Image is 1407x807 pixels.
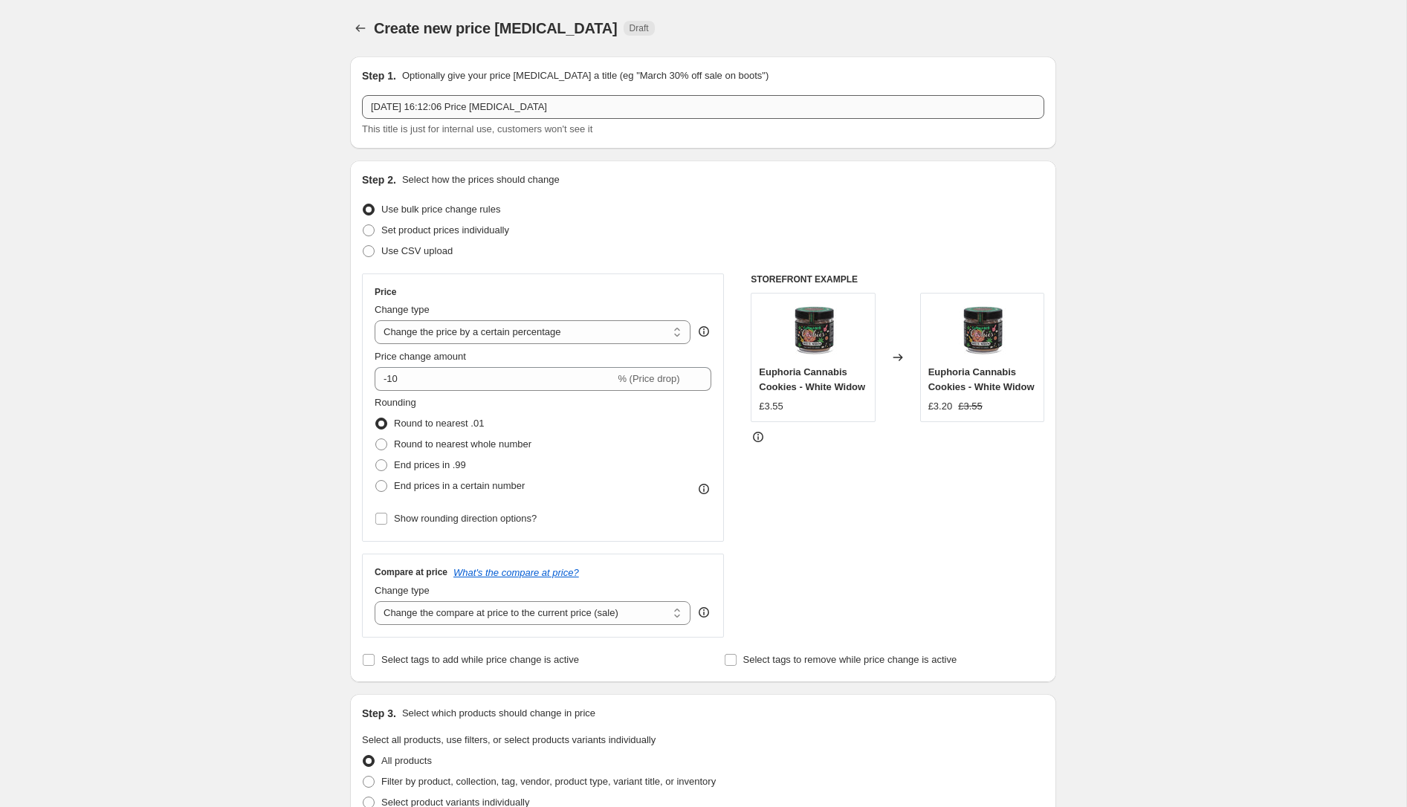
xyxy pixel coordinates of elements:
img: yal-Euphoria-Cannabis-Cookies-White-Widow.213439910.1664475819_80x.jpg [783,301,843,360]
p: Select how the prices should change [402,172,560,187]
span: Select all products, use filters, or select products variants individually [362,734,656,745]
span: Set product prices individually [381,224,509,236]
span: Round to nearest whole number [394,438,531,450]
button: Price change jobs [350,18,371,39]
p: Select which products should change in price [402,706,595,721]
span: Draft [630,22,649,34]
span: Euphoria Cannabis Cookies - White Widow [928,366,1035,392]
span: Change type [375,585,430,596]
h6: STOREFRONT EXAMPLE [751,273,1044,285]
div: help [696,605,711,620]
img: yal-Euphoria-Cannabis-Cookies-White-Widow.213439910.1664475819_80x.jpg [952,301,1012,360]
h2: Step 2. [362,172,396,187]
span: Select tags to remove while price change is active [743,654,957,665]
span: Filter by product, collection, tag, vendor, product type, variant title, or inventory [381,776,716,787]
span: Rounding [375,397,416,408]
h2: Step 1. [362,68,396,83]
h3: Price [375,286,396,298]
strike: £3.55 [958,399,983,414]
span: Create new price [MEDICAL_DATA] [374,20,618,36]
span: Change type [375,304,430,315]
div: help [696,324,711,339]
button: What's the compare at price? [453,567,579,578]
p: Optionally give your price [MEDICAL_DATA] a title (eg "March 30% off sale on boots") [402,68,769,83]
div: £3.20 [928,399,953,414]
span: % (Price drop) [618,373,679,384]
span: Select tags to add while price change is active [381,654,579,665]
span: All products [381,755,432,766]
h2: Step 3. [362,706,396,721]
span: End prices in .99 [394,459,466,470]
span: Show rounding direction options? [394,513,537,524]
span: Euphoria Cannabis Cookies - White Widow [759,366,865,392]
input: -15 [375,367,615,391]
span: Price change amount [375,351,466,362]
input: 30% off holiday sale [362,95,1044,119]
span: Round to nearest .01 [394,418,484,429]
span: Use bulk price change rules [381,204,500,215]
h3: Compare at price [375,566,447,578]
span: End prices in a certain number [394,480,525,491]
span: Use CSV upload [381,245,453,256]
span: This title is just for internal use, customers won't see it [362,123,592,134]
div: £3.55 [759,399,783,414]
